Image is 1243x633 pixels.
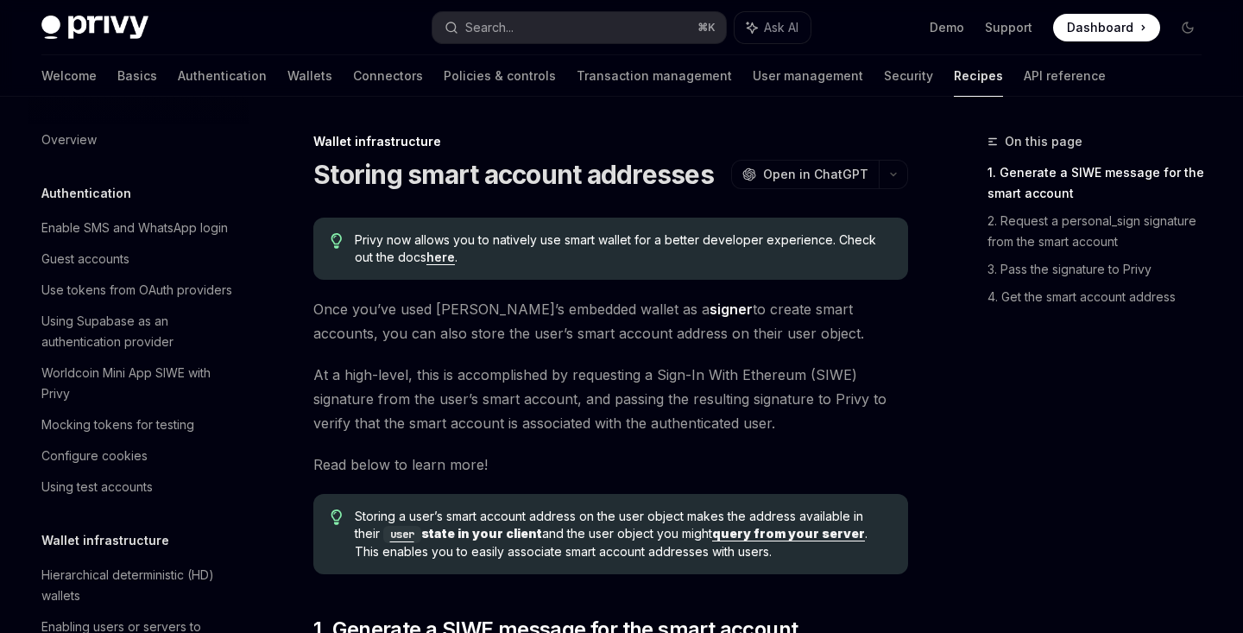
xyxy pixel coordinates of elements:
[117,55,157,97] a: Basics
[331,510,343,525] svg: Tip
[1174,14,1202,41] button: Toggle dark mode
[28,244,249,275] a: Guest accounts
[710,301,753,318] strong: signer
[712,526,865,541] a: query from your server
[313,453,908,477] span: Read below to learn more!
[884,55,933,97] a: Security
[432,12,725,43] button: Search...⌘K
[28,358,249,409] a: Worldcoin Mini App SIWE with Privy
[28,472,249,503] a: Using test accounts
[313,297,908,345] span: Once you’ve used [PERSON_NAME]’s embedded wallet as a to create smart accounts, you can also stor...
[987,283,1215,311] a: 4. Get the smart account address
[763,166,868,183] span: Open in ChatGPT
[41,446,148,466] div: Configure cookies
[41,530,169,551] h5: Wallet infrastructure
[41,249,129,269] div: Guest accounts
[1053,14,1160,41] a: Dashboard
[355,508,891,560] span: Storing a user’s smart account address on the user object makes the address available in their an...
[287,55,332,97] a: Wallets
[353,55,423,97] a: Connectors
[41,280,232,301] div: Use tokens from OAuth providers
[28,124,249,155] a: Overview
[380,526,542,541] a: userstate in your client
[41,55,97,97] a: Welcome
[987,207,1215,256] a: 2. Request a personal_sign signature from the smart account
[987,256,1215,283] a: 3. Pass the signature to Privy
[28,306,249,358] a: Using Supabase as an authentication provider
[41,565,238,606] div: Hierarchical deterministic (HD) wallets
[41,16,148,40] img: dark logo
[1005,131,1082,152] span: On this page
[41,415,194,435] div: Mocking tokens for testing
[313,159,714,190] h1: Storing smart account addresses
[383,526,542,541] b: state in your client
[697,21,716,35] span: ⌘ K
[41,477,153,497] div: Using test accounts
[383,526,421,543] code: user
[41,130,97,150] div: Overview
[355,231,891,266] span: Privy now allows you to natively use smart wallet for a better developer experience. Check out th...
[1067,19,1133,36] span: Dashboard
[764,19,798,36] span: Ask AI
[735,12,811,43] button: Ask AI
[930,19,964,36] a: Demo
[41,183,131,204] h5: Authentication
[465,17,514,38] div: Search...
[41,363,238,404] div: Worldcoin Mini App SIWE with Privy
[313,133,908,150] div: Wallet infrastructure
[987,159,1215,207] a: 1. Generate a SIWE message for the smart account
[753,55,863,97] a: User management
[444,55,556,97] a: Policies & controls
[712,526,865,541] b: query from your server
[28,275,249,306] a: Use tokens from OAuth providers
[28,440,249,472] a: Configure cookies
[313,363,908,435] span: At a high-level, this is accomplished by requesting a Sign-In With Ethereum (SIWE) signature from...
[28,409,249,440] a: Mocking tokens for testing
[178,55,267,97] a: Authentication
[41,218,228,238] div: Enable SMS and WhatsApp login
[28,560,249,611] a: Hierarchical deterministic (HD) wallets
[331,233,343,249] svg: Tip
[1024,55,1106,97] a: API reference
[41,311,238,352] div: Using Supabase as an authentication provider
[954,55,1003,97] a: Recipes
[28,212,249,244] a: Enable SMS and WhatsApp login
[426,250,455,265] a: here
[985,19,1032,36] a: Support
[731,160,879,189] button: Open in ChatGPT
[577,55,732,97] a: Transaction management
